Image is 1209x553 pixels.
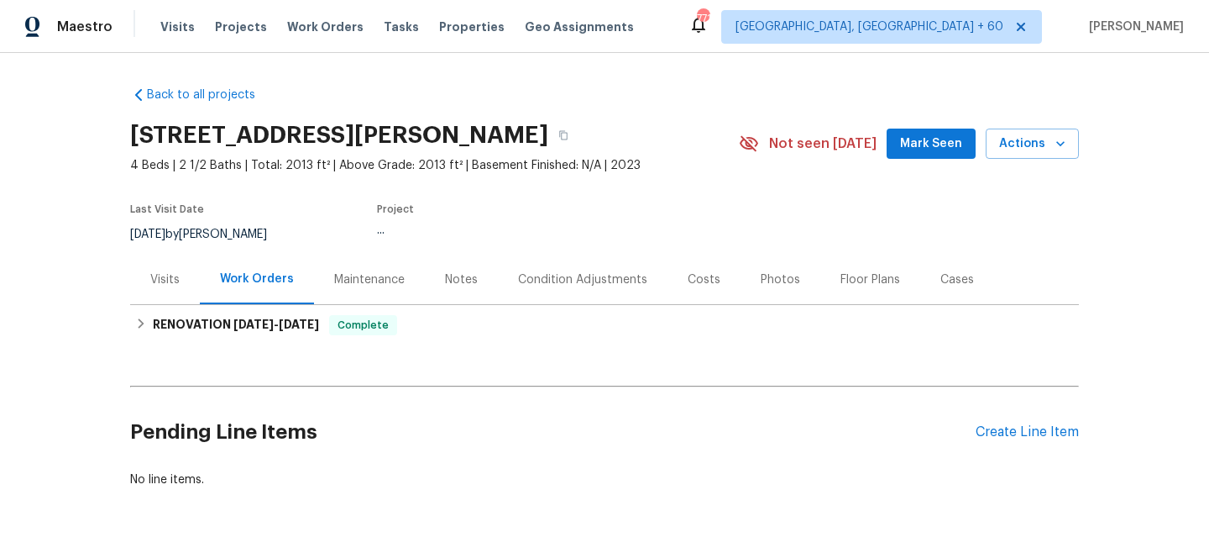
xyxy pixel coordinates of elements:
span: Project [377,204,414,214]
span: 4 Beds | 2 1/2 Baths | Total: 2013 ft² | Above Grade: 2013 ft² | Basement Finished: N/A | 2023 [130,157,739,174]
h6: RENOVATION [153,315,319,335]
span: Mark Seen [900,134,962,155]
button: Actions [986,129,1079,160]
div: ... [377,224,699,236]
h2: Pending Line Items [130,393,976,471]
div: Costs [688,271,720,288]
div: Create Line Item [976,424,1079,440]
div: Visits [150,271,180,288]
a: Back to all projects [130,87,291,103]
span: Visits [160,18,195,35]
div: Photos [761,271,800,288]
span: Not seen [DATE] [769,135,877,152]
div: Maintenance [334,271,405,288]
div: Notes [445,271,478,288]
span: [DATE] [233,319,274,330]
span: Properties [439,18,505,35]
div: by [PERSON_NAME] [130,224,287,245]
div: Cases [940,271,974,288]
div: Work Orders [220,271,294,287]
button: Mark Seen [887,129,976,160]
span: Tasks [384,21,419,33]
span: [DATE] [279,319,319,330]
span: Geo Assignments [525,18,634,35]
span: - [233,319,319,330]
h2: [STREET_ADDRESS][PERSON_NAME] [130,127,548,144]
span: Complete [331,317,395,334]
span: Actions [999,134,1065,155]
span: Projects [215,18,267,35]
button: Copy Address [548,120,578,150]
div: Condition Adjustments [518,271,647,288]
span: Maestro [57,18,113,35]
span: [DATE] [130,229,165,240]
div: No line items. [130,471,1079,488]
span: [PERSON_NAME] [1082,18,1184,35]
span: Work Orders [287,18,364,35]
div: RENOVATION [DATE]-[DATE]Complete [130,305,1079,345]
div: 771 [697,10,709,27]
div: Floor Plans [840,271,900,288]
span: [GEOGRAPHIC_DATA], [GEOGRAPHIC_DATA] + 60 [735,18,1003,35]
span: Last Visit Date [130,204,204,214]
